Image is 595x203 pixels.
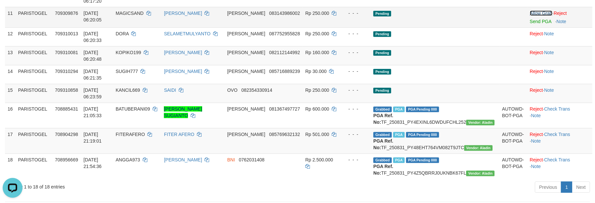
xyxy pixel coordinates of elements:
span: 708904298 [55,132,78,137]
td: PARISTOGEL [16,84,53,103]
span: Rp 2.500.000 [305,157,333,162]
span: SUGIH777 [116,69,138,74]
td: PARISTOGEL [16,7,53,27]
span: 708956669 [55,157,78,162]
span: ANGGA973 [116,157,140,162]
a: Reject [530,106,543,112]
span: [DATE] 21:54:36 [84,157,102,169]
td: PARISTOGEL [16,103,53,128]
span: Copy 0762031408 to clipboard [239,157,265,162]
a: 1 [561,182,572,193]
span: 709310294 [55,69,78,74]
a: Reject [530,31,543,36]
td: · · [527,103,592,128]
span: Copy 081367497727 to clipboard [269,106,300,112]
span: [PERSON_NAME] [227,69,265,74]
div: - - - [343,68,368,75]
td: PARISTOGEL [16,128,53,153]
span: [DATE] 06:20:33 [84,31,102,43]
a: Reject [530,69,543,74]
span: Pending [373,69,391,75]
td: AUTOWD-BOT-PGA [500,103,527,128]
span: Rp 250.000 [305,31,329,36]
span: [PERSON_NAME] [227,31,265,36]
span: [DATE] 06:21:35 [84,69,102,81]
span: Pending [373,88,391,93]
div: - - - [343,30,368,37]
a: Next [572,182,590,193]
span: Pending [373,11,391,17]
a: SAIDI [164,87,176,93]
td: 11 [5,7,16,27]
a: [PERSON_NAME] SUGIANTO [164,106,202,118]
span: Pending [373,50,391,56]
a: Reject [530,87,543,93]
span: Marked by cgkcindy [393,157,405,163]
span: Rp 250.000 [305,87,329,93]
a: Check Trans [544,157,570,162]
div: - - - [343,49,368,56]
a: Note [531,138,541,144]
span: Grabbed [373,107,392,112]
span: Rp 30.000 [305,69,327,74]
a: Previous [535,182,561,193]
b: PGA Ref. No: [373,164,393,176]
span: [PERSON_NAME] [227,132,265,137]
span: Copy 083143986002 to clipboard [269,11,300,16]
span: Grabbed [373,157,392,163]
b: PGA Ref. No: [373,138,393,150]
span: · [530,11,554,16]
span: Copy 085769632132 to clipboard [269,132,300,137]
button: Open LiveChat chat widget [3,3,22,22]
td: AUTOWD-BOT-PGA [500,153,527,179]
div: - - - [343,106,368,112]
span: Rp 600.000 [305,106,329,112]
div: - - - [343,156,368,163]
td: 14 [5,65,16,84]
td: PARISTOGEL [16,46,53,65]
span: DORA [116,31,129,36]
a: Note [531,164,541,169]
span: PGA Pending [406,132,439,138]
span: [DATE] 06:20:48 [84,50,102,62]
a: Note [544,31,554,36]
span: KOPIKO199 [116,50,141,55]
td: · [527,7,592,27]
a: SELAMETMULYANTO [164,31,210,36]
span: Marked by cgkcindy [393,132,405,138]
span: Rp 501.000 [305,132,329,137]
a: Reject [530,132,543,137]
span: FITERAFERO [116,132,145,137]
div: Showing 1 to 18 of 18 entries [5,181,243,190]
span: OVO [227,87,238,93]
a: Note [544,87,554,93]
span: BNI [227,157,235,162]
span: PGA Pending [406,107,439,112]
td: TF_250831_PY48EHT764VM082T9JTC [371,128,499,153]
a: FITER AFERO [164,132,194,137]
a: Reject [554,11,567,16]
td: 16 [5,103,16,128]
td: PARISTOGEL [16,153,53,179]
div: - - - [343,10,368,17]
span: Vendor URL: https://payment4.1velocity.biz [466,171,495,176]
div: - - - [343,87,368,93]
span: [DATE] 06:20:05 [84,11,102,22]
span: [DATE] 06:23:59 [84,87,102,99]
td: · · [527,128,592,153]
span: MAGICSAND [116,11,144,16]
span: 708885431 [55,106,78,112]
td: PARISTOGEL [16,27,53,46]
span: 709309876 [55,11,78,16]
a: [PERSON_NAME] [164,50,202,55]
span: Vendor URL: https://payment4.1velocity.biz [466,120,495,125]
a: Check Trans [544,132,570,137]
span: [PERSON_NAME] [227,11,265,16]
span: 709310013 [55,31,78,36]
div: - - - [343,131,368,138]
span: 709310858 [55,87,78,93]
td: 12 [5,27,16,46]
span: 709310081 [55,50,78,55]
span: Copy 082112144992 to clipboard [269,50,300,55]
b: PGA Ref. No: [373,113,393,125]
